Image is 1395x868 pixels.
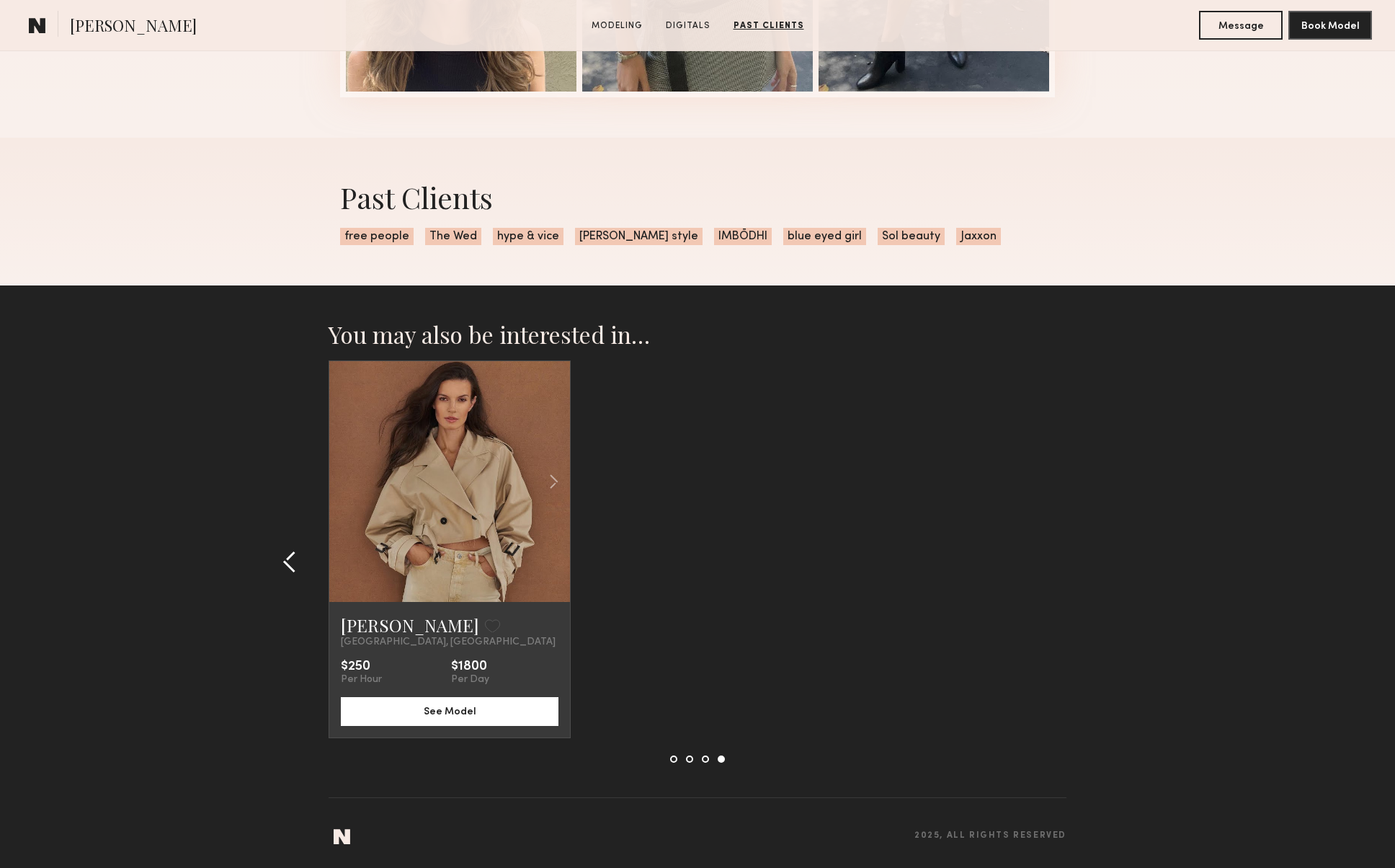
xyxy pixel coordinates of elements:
div: Per Day [451,674,489,686]
a: Digitals [660,19,716,32]
span: free people [340,228,414,245]
span: Sol beauty [878,228,945,245]
div: Past Clients [340,178,1055,216]
span: hype & vice [493,228,563,245]
a: Past Clients [728,19,810,32]
button: Book Model [1288,11,1372,40]
div: $1800 [451,660,489,674]
span: [PERSON_NAME] style [575,228,703,245]
a: See Model [341,704,558,717]
span: The Wed [425,228,481,245]
a: Book Model [1288,19,1372,31]
span: 2025, all rights reserved [914,831,1066,841]
a: [PERSON_NAME] [341,614,479,637]
a: Modeling [586,19,649,32]
button: Message [1199,11,1283,40]
span: Jaxxon [956,228,1001,245]
div: $250 [341,660,382,674]
h2: You may also be interested in… [329,320,1066,349]
span: IMBŌDHI [714,228,772,245]
span: blue eyed girl [783,228,866,245]
span: [GEOGRAPHIC_DATA], [GEOGRAPHIC_DATA] [341,637,556,648]
button: See Model [341,697,558,726]
span: [PERSON_NAME] [70,14,197,40]
div: Per Hour [341,674,382,686]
